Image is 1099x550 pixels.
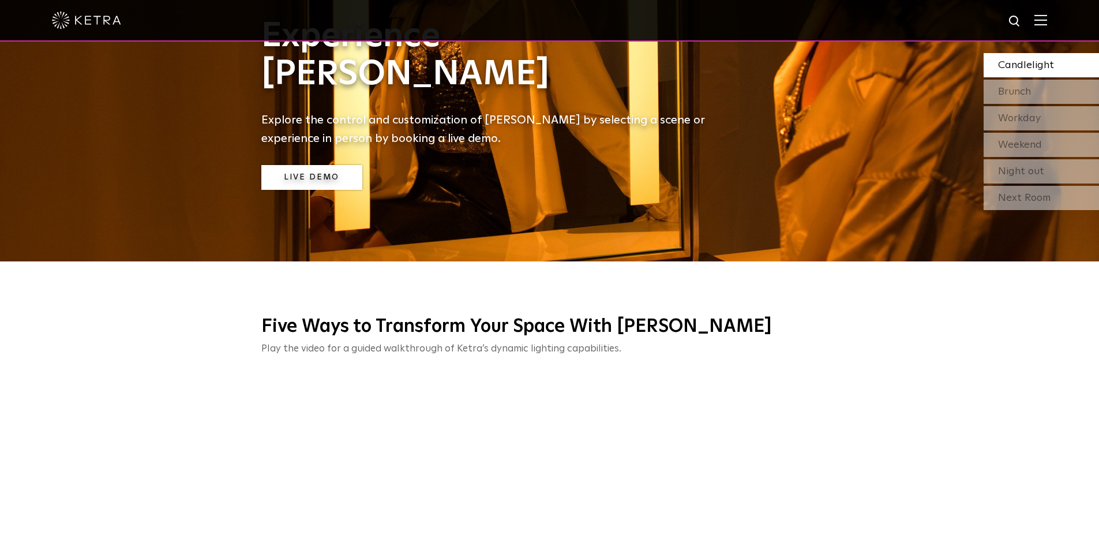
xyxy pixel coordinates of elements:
[261,17,723,93] h1: Experience [PERSON_NAME]
[1008,14,1022,29] img: search icon
[998,60,1054,70] span: Candlelight
[261,344,621,354] span: Play the video for a guided walkthrough of Ketra’s dynamic lighting capabilities.
[998,140,1042,150] span: Weekend
[261,111,723,148] h5: Explore the control and customization of [PERSON_NAME] by selecting a scene or experience in pers...
[998,166,1044,177] span: Night out
[261,165,362,190] a: Live Demo
[1034,14,1047,25] img: Hamburger%20Nav.svg
[998,87,1031,97] span: Brunch
[261,315,838,339] h3: Five Ways to Transform Your Space With [PERSON_NAME]
[998,113,1041,124] span: Workday
[52,12,121,29] img: ketra-logo-2019-white
[984,186,1099,210] div: Next Room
